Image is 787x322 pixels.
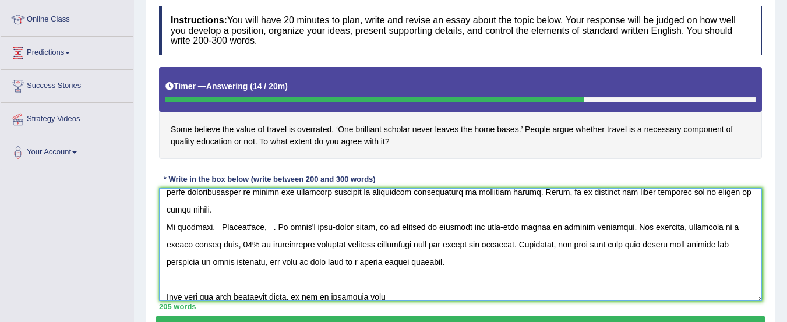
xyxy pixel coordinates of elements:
[159,174,380,185] div: * Write in the box below (write between 200 and 300 words)
[165,82,288,91] h5: Timer —
[1,70,133,99] a: Success Stories
[285,82,288,91] b: )
[159,301,762,312] div: 205 words
[250,82,253,91] b: (
[1,3,133,33] a: Online Class
[171,15,227,25] b: Instructions:
[1,37,133,66] a: Predictions
[1,136,133,165] a: Your Account
[206,82,248,91] b: Answering
[253,82,285,91] b: 14 / 20m
[159,67,762,160] h4: Some believe the value of travel is overrated. ‘One brilliant scholar never leaves the home bases...
[1,103,133,132] a: Strategy Videos
[159,6,762,55] h4: You will have 20 minutes to plan, write and revise an essay about the topic below. Your response ...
